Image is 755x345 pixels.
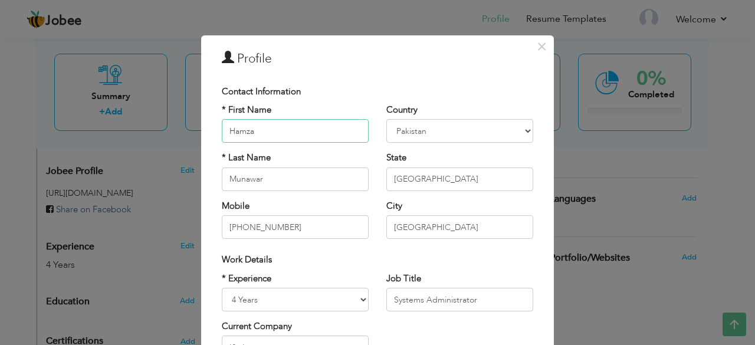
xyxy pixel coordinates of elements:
[222,320,292,333] label: Current Company
[222,254,272,265] span: Work Details
[222,86,301,97] span: Contact Information
[222,200,250,212] label: Mobile
[386,272,421,285] label: Job Title
[222,50,533,68] h3: Profile
[532,37,551,56] button: Close
[386,200,402,212] label: City
[222,272,271,285] label: * Experience
[386,104,418,116] label: Country
[386,152,406,164] label: State
[222,152,271,164] label: * Last Name
[222,104,271,116] label: * First Name
[537,36,547,57] span: ×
